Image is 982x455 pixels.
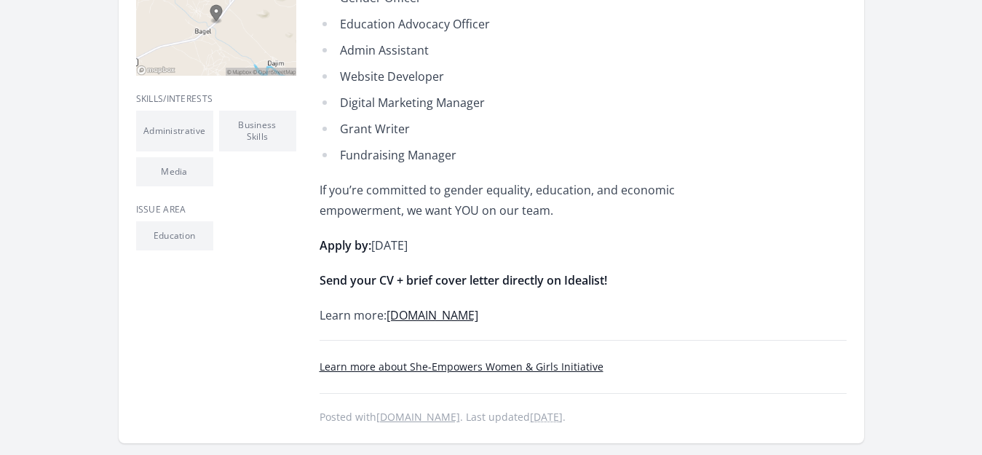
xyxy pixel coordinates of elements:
[320,235,745,256] p: [DATE]
[320,66,745,87] li: Website Developer
[136,157,213,186] li: Media
[320,305,745,325] p: Learn more:
[320,360,603,373] a: Learn more about She-Empowers Women & Girls Initiative
[376,410,460,424] a: [DOMAIN_NAME]
[136,221,213,250] li: Education
[530,410,563,424] abbr: Mon, Aug 11, 2025 10:23 PM
[320,237,371,253] strong: Apply by:
[320,119,745,139] li: Grant Writer
[387,307,478,323] a: [DOMAIN_NAME]
[320,14,745,34] li: Education Advocacy Officer
[320,180,745,221] p: If you’re committed to gender equality, education, and economic empowerment, we want YOU on our t...
[219,111,296,151] li: Business Skills
[320,145,745,165] li: Fundraising Manager
[320,92,745,113] li: Digital Marketing Manager
[320,40,745,60] li: Admin Assistant
[320,272,607,288] strong: Send your CV + brief cover letter directly on Idealist!
[136,111,213,151] li: Administrative
[136,204,296,215] h3: Issue area
[320,411,847,423] p: Posted with . Last updated .
[136,93,296,105] h3: Skills/Interests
